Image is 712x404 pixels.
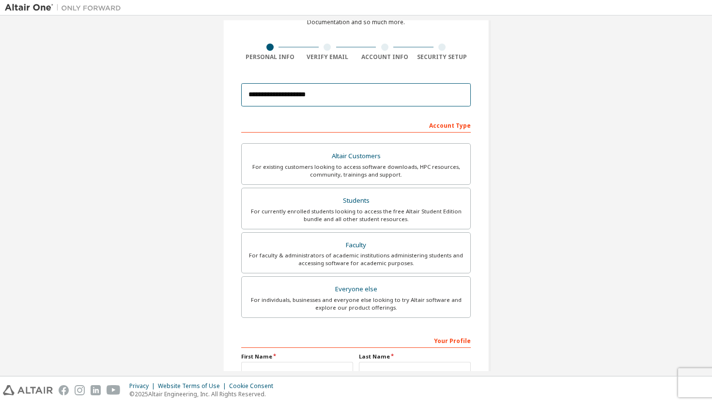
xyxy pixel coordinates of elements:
[5,3,126,13] img: Altair One
[91,385,101,395] img: linkedin.svg
[129,382,158,390] div: Privacy
[414,53,471,61] div: Security Setup
[158,382,229,390] div: Website Terms of Use
[107,385,121,395] img: youtube.svg
[241,332,471,348] div: Your Profile
[229,382,279,390] div: Cookie Consent
[241,117,471,133] div: Account Type
[248,150,464,163] div: Altair Customers
[248,239,464,252] div: Faculty
[359,353,471,360] label: Last Name
[75,385,85,395] img: instagram.svg
[241,53,299,61] div: Personal Info
[248,194,464,208] div: Students
[59,385,69,395] img: facebook.svg
[248,252,464,267] div: For faculty & administrators of academic institutions administering students and accessing softwa...
[299,53,356,61] div: Verify Email
[248,296,464,312] div: For individuals, businesses and everyone else looking to try Altair software and explore our prod...
[241,353,353,360] label: First Name
[248,163,464,179] div: For existing customers looking to access software downloads, HPC resources, community, trainings ...
[3,385,53,395] img: altair_logo.svg
[129,390,279,398] p: © 2025 Altair Engineering, Inc. All Rights Reserved.
[356,53,414,61] div: Account Info
[248,208,464,223] div: For currently enrolled students looking to access the free Altair Student Edition bundle and all ...
[248,283,464,296] div: Everyone else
